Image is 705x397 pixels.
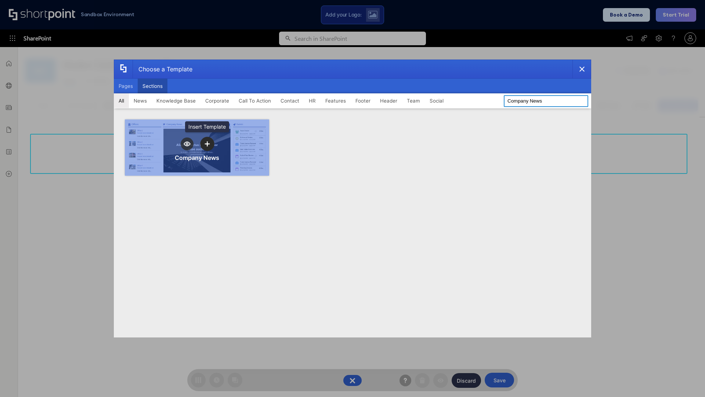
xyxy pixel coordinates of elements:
[668,362,705,397] iframe: Chat Widget
[114,93,129,108] button: All
[114,79,138,93] button: Pages
[321,93,351,108] button: Features
[504,95,588,107] input: Search
[114,60,591,337] div: template selector
[133,60,192,78] div: Choose a Template
[138,79,167,93] button: Sections
[129,93,152,108] button: News
[234,93,276,108] button: Call To Action
[402,93,425,108] button: Team
[200,93,234,108] button: Corporate
[375,93,402,108] button: Header
[304,93,321,108] button: HR
[351,93,375,108] button: Footer
[425,93,448,108] button: Social
[276,93,304,108] button: Contact
[175,154,219,161] div: Company News
[152,93,200,108] button: Knowledge Base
